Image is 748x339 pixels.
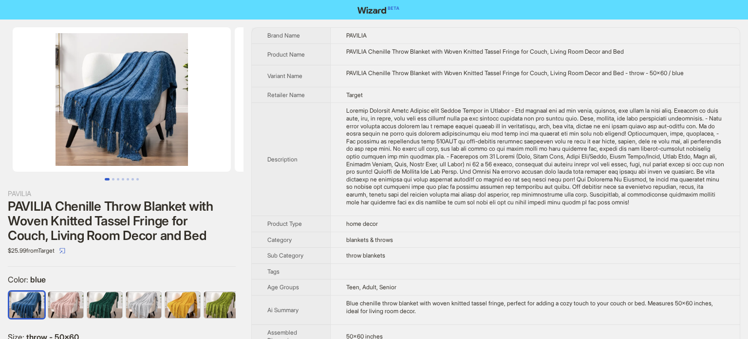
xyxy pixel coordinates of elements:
span: Color : [8,275,30,284]
span: Retailer Name [267,91,305,99]
div: PAVILIA Chenille Throw Blanket with Woven Knitted Tassel Fringe for Couch, Living Room Decor and Bed [346,48,724,56]
span: Brand Name [267,32,300,39]
span: Teen, Adult, Senior [346,283,396,291]
img: light gray [126,292,161,318]
span: Category [267,236,292,243]
span: Ai Summary [267,306,299,314]
img: mustard yellow [165,292,200,318]
div: Blue chenille throw blanket with woven knitted tassel fringe, perfect for adding a cozy touch to ... [346,299,724,315]
span: Tags [267,268,280,275]
img: PAVILIA Chenille Throw Blanket with Woven Knitted Tassel Fringe for Couch, Living Room Decor and ... [13,27,231,172]
img: blush pink [48,292,83,318]
div: PAVILIA Chenille Throw Blanket with Woven Knitted Tassel Fringe for Couch, Living Room Decor and ... [346,69,724,77]
button: Go to slide 7 [136,178,139,180]
span: Product Type [267,220,302,227]
span: Description [267,156,298,163]
span: home decor [346,220,378,227]
span: select [59,248,65,254]
button: Go to slide 6 [131,178,134,180]
div: $25.99 from Target [8,243,236,259]
span: Product Name [267,51,305,58]
span: throw blankets [346,252,385,259]
div: PAVILIA [8,188,236,199]
span: Sub Category [267,252,303,259]
span: Variant Name [267,72,302,80]
div: Premium Chenille Throw Blanket with Tassel Fringe by Pavilia - The perfect way to add color, text... [346,107,724,206]
label: available [126,291,161,317]
button: Go to slide 4 [122,178,124,180]
img: blue [9,292,44,318]
img: PAVILIA Chenille Throw Blanket with Woven Knitted Tassel Fringe for Couch, Living Room Decor and ... [235,27,453,172]
label: available [87,291,122,317]
span: PAVILIA [346,32,367,39]
span: Age Groups [267,283,299,291]
div: PAVILIA Chenille Throw Blanket with Woven Knitted Tassel Fringe for Couch, Living Room Decor and Bed [8,199,236,243]
label: available [165,291,200,317]
img: emerald green [87,292,122,318]
button: Go to slide 1 [105,178,110,180]
img: olive [204,292,239,318]
button: Go to slide 3 [117,178,119,180]
span: blue [30,275,46,284]
label: available [48,291,83,317]
label: available [9,291,44,317]
button: Go to slide 5 [127,178,129,180]
button: Go to slide 2 [112,178,114,180]
span: blankets & throws [346,236,393,243]
label: available [204,291,239,317]
span: Target [346,91,363,99]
